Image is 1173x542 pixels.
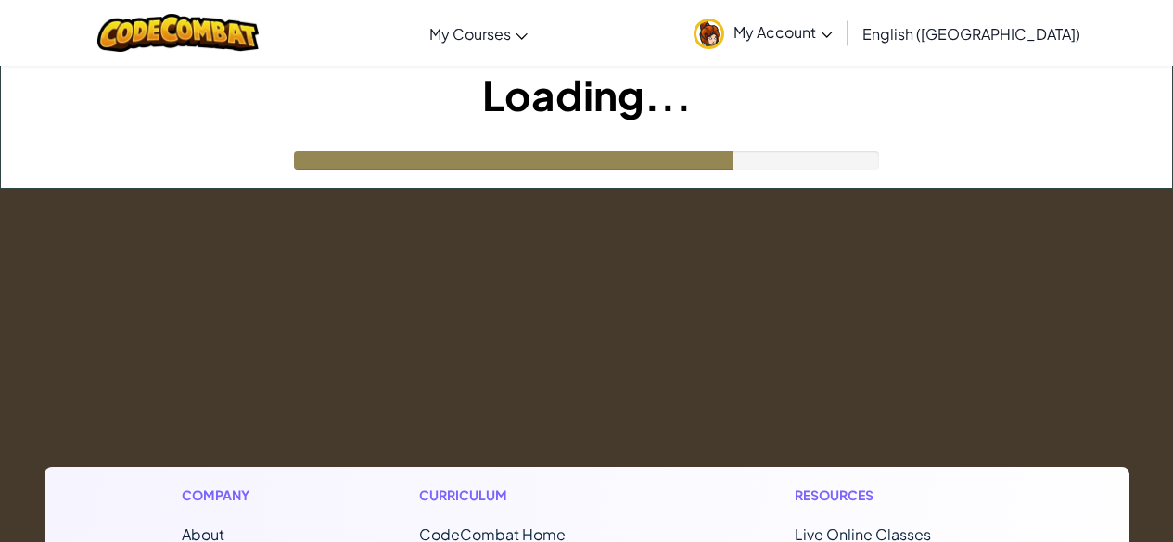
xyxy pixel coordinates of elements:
[1,66,1172,123] h1: Loading...
[429,24,511,44] span: My Courses
[97,14,260,52] img: CodeCombat logo
[684,4,842,62] a: My Account
[420,8,537,58] a: My Courses
[182,485,268,505] h1: Company
[853,8,1090,58] a: English ([GEOGRAPHIC_DATA])
[795,485,992,505] h1: Resources
[419,485,644,505] h1: Curriculum
[862,24,1080,44] span: English ([GEOGRAPHIC_DATA])
[694,19,724,49] img: avatar
[733,22,833,42] span: My Account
